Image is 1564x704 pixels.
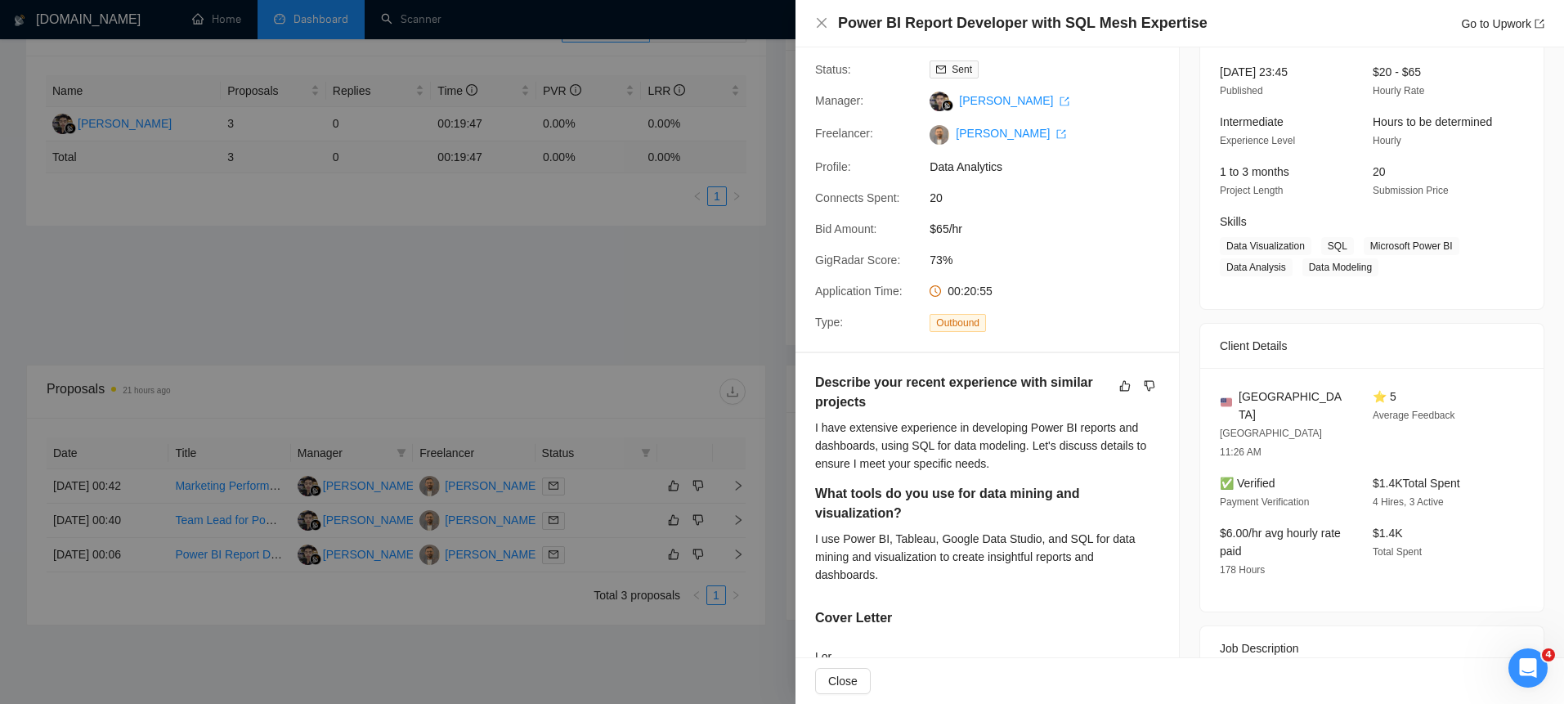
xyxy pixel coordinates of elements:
[1373,135,1401,146] span: Hourly
[1140,376,1159,396] button: dislike
[1302,258,1378,276] span: Data Modeling
[815,222,877,235] span: Bid Amount:
[1535,19,1544,29] span: export
[815,160,851,173] span: Profile:
[930,158,1175,176] span: Data Analytics
[1220,135,1295,146] span: Experience Level
[815,16,828,30] button: Close
[1220,215,1247,228] span: Skills
[1542,648,1555,661] span: 4
[1373,496,1444,508] span: 4 Hires, 3 Active
[930,125,949,145] img: c1iolUM1HCd0CGEZKdglk9zLxDq01-YjaNPDH0mvRaQH4mgxhT2DtMMdig-azVxNEs
[815,419,1159,473] div: I have extensive experience in developing Power BI reports and dashboards, using SQL for data mod...
[815,63,851,76] span: Status:
[1373,165,1386,178] span: 20
[815,668,871,694] button: Close
[930,314,986,332] span: Outbound
[1220,258,1293,276] span: Data Analysis
[1373,477,1460,490] span: $1.4K Total Spent
[1373,410,1455,421] span: Average Feedback
[1220,165,1289,178] span: 1 to 3 months
[952,64,972,75] span: Sent
[1220,527,1341,558] span: $6.00/hr avg hourly rate paid
[1220,324,1524,368] div: Client Details
[815,608,892,628] h5: Cover Letter
[815,484,1108,523] h5: What tools do you use for data mining and visualization?
[936,65,946,74] span: mail
[815,253,900,267] span: GigRadar Score:
[942,100,953,111] img: gigradar-bm.png
[815,127,873,140] span: Freelancer:
[1144,379,1155,392] span: dislike
[815,16,828,29] span: close
[1239,388,1347,424] span: [GEOGRAPHIC_DATA]
[838,13,1208,34] h4: Power BI Report Developer with SQL Mesh Expertise
[1119,379,1131,392] span: like
[1373,546,1422,558] span: Total Spent
[930,251,1175,269] span: 73%
[1060,96,1069,106] span: export
[1364,237,1459,255] span: Microsoft Power BI
[1220,496,1309,508] span: Payment Verification
[815,191,900,204] span: Connects Spent:
[815,94,863,107] span: Manager:
[1115,376,1135,396] button: like
[1220,115,1284,128] span: Intermediate
[1220,237,1311,255] span: Data Visualization
[815,530,1159,584] div: I use Power BI, Tableau, Google Data Studio, and SQL for data mining and visualization to create ...
[1373,115,1492,128] span: Hours to be determined
[1220,428,1322,458] span: [GEOGRAPHIC_DATA] 11:26 AM
[1508,648,1548,688] iframe: Intercom live chat
[1220,564,1265,576] span: 178 Hours
[1373,65,1421,78] span: $20 - $65
[815,285,903,298] span: Application Time:
[956,127,1066,140] a: [PERSON_NAME] export
[1220,185,1283,196] span: Project Length
[1321,237,1354,255] span: SQL
[930,189,1175,207] span: 20
[930,285,941,297] span: clock-circle
[1220,65,1288,78] span: [DATE] 23:45
[930,220,1175,238] span: $65/hr
[1373,85,1424,96] span: Hourly Rate
[948,285,993,298] span: 00:20:55
[1221,397,1232,408] img: 🇺🇸
[1373,185,1449,196] span: Submission Price
[1220,85,1263,96] span: Published
[815,373,1108,412] h5: Describe your recent experience with similar projects
[1220,626,1524,670] div: Job Description
[959,94,1069,107] a: [PERSON_NAME] export
[1373,527,1403,540] span: $1.4K
[828,672,858,690] span: Close
[1056,129,1066,139] span: export
[815,316,843,329] span: Type:
[1220,477,1275,490] span: ✅ Verified
[1373,390,1396,403] span: ⭐ 5
[1461,17,1544,30] a: Go to Upworkexport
